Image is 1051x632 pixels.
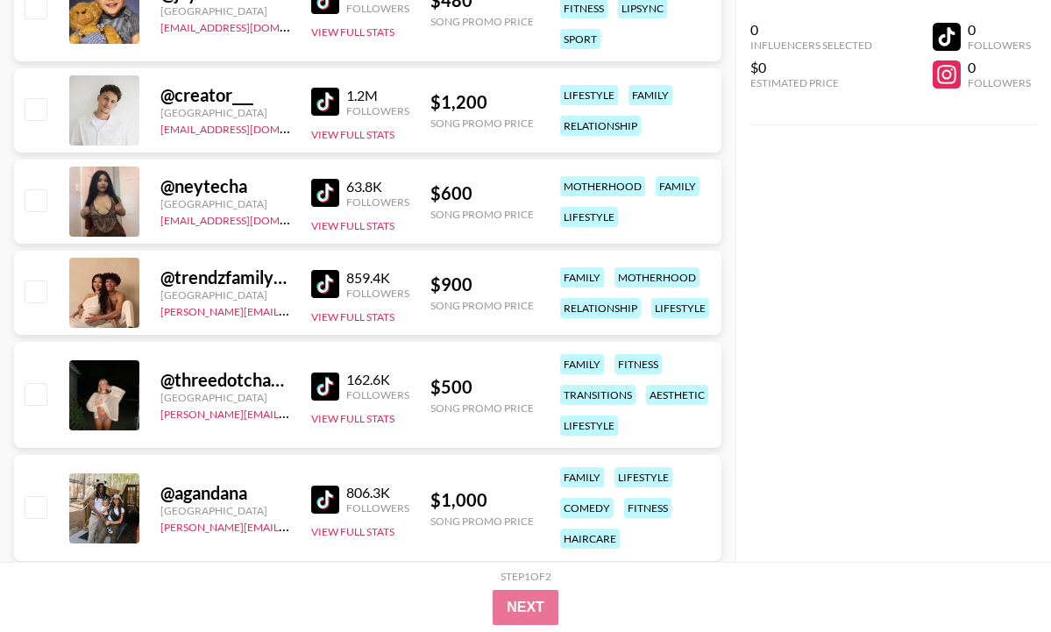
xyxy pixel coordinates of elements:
[311,525,394,538] button: View Full Stats
[750,21,872,39] div: 0
[160,119,337,136] a: [EMAIL_ADDRESS][DOMAIN_NAME]
[560,498,614,518] div: comedy
[346,501,409,515] div: Followers
[430,401,534,415] div: Song Promo Price
[346,371,409,388] div: 162.6K
[560,354,604,374] div: family
[750,59,872,76] div: $0
[346,269,409,287] div: 859.4K
[160,84,290,106] div: @ creator___
[614,267,699,288] div: motherhood
[614,354,662,374] div: fitness
[651,298,709,318] div: lifestyle
[560,385,636,405] div: transitions
[750,39,872,52] div: Influencers Selected
[160,404,586,421] a: [PERSON_NAME][EMAIL_ADDRESS][PERSON_NAME][PERSON_NAME][DOMAIN_NAME]
[346,287,409,300] div: Followers
[346,178,409,195] div: 63.8K
[560,85,618,105] div: lifestyle
[430,117,534,130] div: Song Promo Price
[560,207,618,227] div: lifestyle
[968,39,1031,52] div: Followers
[160,288,290,302] div: [GEOGRAPHIC_DATA]
[160,391,290,404] div: [GEOGRAPHIC_DATA]
[656,176,699,196] div: family
[968,21,1031,39] div: 0
[311,25,394,39] button: View Full Stats
[614,467,672,487] div: lifestyle
[430,182,534,204] div: $ 600
[160,106,290,119] div: [GEOGRAPHIC_DATA]
[160,504,290,517] div: [GEOGRAPHIC_DATA]
[430,15,534,28] div: Song Promo Price
[160,369,290,391] div: @ threedotchanell
[430,208,534,221] div: Song Promo Price
[311,373,339,401] img: TikTok
[628,85,672,105] div: family
[430,515,534,528] div: Song Promo Price
[430,299,534,312] div: Song Promo Price
[560,116,641,136] div: relationship
[346,2,409,15] div: Followers
[430,273,534,295] div: $ 900
[501,570,551,583] div: Step 1 of 2
[160,197,290,210] div: [GEOGRAPHIC_DATA]
[430,91,534,113] div: $ 1,200
[311,310,394,323] button: View Full Stats
[346,87,409,104] div: 1.2M
[346,388,409,401] div: Followers
[560,29,600,49] div: sport
[311,128,394,141] button: View Full Stats
[968,59,1031,76] div: 0
[968,76,1031,89] div: Followers
[311,486,339,514] img: TikTok
[311,179,339,207] img: TikTok
[560,467,604,487] div: family
[160,210,337,227] a: [EMAIL_ADDRESS][DOMAIN_NAME]
[160,175,290,197] div: @ neytecha
[560,529,620,549] div: haircare
[430,376,534,398] div: $ 500
[560,176,645,196] div: motherhood
[963,544,1030,611] iframe: Drift Widget Chat Controller
[311,88,339,116] img: TikTok
[346,195,409,209] div: Followers
[560,267,604,288] div: family
[311,270,339,298] img: TikTok
[311,219,394,232] button: View Full Stats
[624,498,671,518] div: fitness
[493,590,558,625] button: Next
[430,489,534,511] div: $ 1,000
[560,298,641,318] div: relationship
[160,517,420,534] a: [PERSON_NAME][EMAIL_ADDRESS][DOMAIN_NAME]
[160,4,290,18] div: [GEOGRAPHIC_DATA]
[160,266,290,288] div: @ trendzfamilyofficial
[160,302,420,318] a: [PERSON_NAME][EMAIL_ADDRESS][DOMAIN_NAME]
[311,412,394,425] button: View Full Stats
[160,482,290,504] div: @ agandana
[560,415,618,436] div: lifestyle
[160,18,337,34] a: [EMAIL_ADDRESS][DOMAIN_NAME]
[750,76,872,89] div: Estimated Price
[346,104,409,117] div: Followers
[646,385,708,405] div: aesthetic
[346,484,409,501] div: 806.3K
